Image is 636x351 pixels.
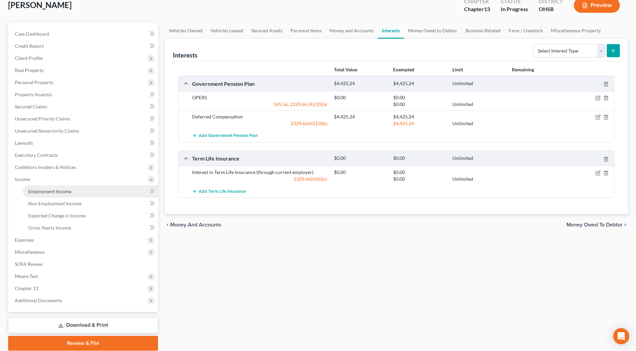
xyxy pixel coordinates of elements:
div: In Progress [501,5,528,13]
div: $0.00 [331,94,390,101]
div: Unlimited [449,80,508,87]
span: Property Analysis [15,92,52,97]
span: Client Profile [15,55,43,61]
a: Money Owed to Debtor [404,23,461,39]
span: Gross Yearly Income [28,225,71,231]
span: Means Test [15,273,38,279]
div: $0.00 [331,169,390,176]
i: chevron_left [165,222,170,227]
div: $4,425.24 [390,113,449,120]
strong: Limit [452,67,463,72]
div: $0.00 [331,155,390,162]
div: Deferred Compensation [189,113,331,120]
div: Interest in Term Life Insurance (through current employer) [189,169,331,176]
div: $0.00 [390,169,449,176]
span: Additional Documents [15,297,62,303]
span: Lawsuits [15,140,33,146]
button: Add Term Life Insurance [192,185,246,198]
div: Unlimited [449,176,508,182]
div: Unlimited [449,101,508,108]
a: Vehicles Owned [165,23,207,39]
span: Codebtors Insiders & Notices [15,164,76,170]
a: Lawsuits [9,137,158,149]
span: Money Owed to Debtor [566,222,623,227]
i: chevron_right [623,222,628,227]
div: Unlimited [449,155,508,162]
div: Term Life Insurance [189,155,331,162]
a: Business Related [461,23,504,39]
a: Executory Contracts [9,149,158,161]
a: Employment Income [23,185,158,198]
button: Money Owed to Debtor chevron_right [566,222,628,227]
div: $0.00 [390,101,449,108]
a: Property Analysis [9,89,158,101]
span: Employment Income [28,188,71,194]
span: Unsecured Priority Claims [15,116,70,121]
a: Non Employment Income [23,198,158,210]
strong: Exempted [393,67,414,72]
a: Vehicles Leased [207,23,247,39]
span: Income [15,176,30,182]
div: $4,425.24 [390,80,449,87]
span: SOFA Review [15,261,43,267]
span: Miscellaneous [15,249,45,255]
div: Interests [173,51,197,59]
a: Unsecured Nonpriority Claims [9,125,158,137]
span: Personal Property [15,79,53,85]
div: $0.00 [390,176,449,182]
a: Review & File [8,336,158,351]
a: Unsecured Priority Claims [9,113,158,125]
a: Miscellaneous Property [547,23,605,39]
span: Credit Report [15,43,44,49]
span: Add Government Pension Plan [199,133,258,139]
span: Money and Accounts [170,222,221,227]
span: Expenses [15,237,34,243]
a: Personal Items [287,23,326,39]
div: OPERS [189,94,331,101]
div: $4,425.24 [331,80,390,87]
a: Case Dashboard [9,28,158,40]
span: Case Dashboard [15,31,49,37]
strong: Total Value [334,67,357,72]
span: Add Term Life Insurance [199,189,246,194]
strong: Remaining [512,67,534,72]
button: chevron_left Money and Accounts [165,222,221,227]
div: $0.00 [390,94,449,101]
div: Open Intercom Messenger [613,328,629,344]
a: Gross Yearly Income [23,222,158,234]
a: Download & Print [8,317,158,333]
a: Secured Claims [9,101,158,113]
button: Add Government Pension Plan [192,130,258,142]
div: $4,425.24 [390,120,449,127]
span: Expected Change in Income [28,213,86,218]
span: 13 [484,6,490,12]
div: Unlimited [449,120,508,127]
a: Credit Report [9,40,158,52]
div: 145.56, 2329.66 (A)(10)(a) [189,101,331,108]
div: 2329.66(A)(6)(c) [189,176,331,182]
a: Secured Assets [247,23,287,39]
span: Secured Claims [15,104,47,109]
a: Expected Change in Income [23,210,158,222]
span: Non Employment Income [28,201,81,206]
div: $4,425.24 [331,113,390,120]
a: Money and Accounts [326,23,378,39]
div: $0.00 [390,155,449,162]
a: Farm / Livestock [504,23,547,39]
span: Real Property [15,67,44,73]
span: Unsecured Nonpriority Claims [15,128,79,134]
div: 2329.66(A)(10)(b) [189,120,331,127]
div: Chapter [464,5,490,13]
span: Chapter 13 [15,285,38,291]
div: OHSB [539,5,563,13]
div: Government Pension Plan [189,80,331,87]
span: Executory Contracts [15,152,58,158]
a: Interests [378,23,404,39]
a: SOFA Review [9,258,158,270]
